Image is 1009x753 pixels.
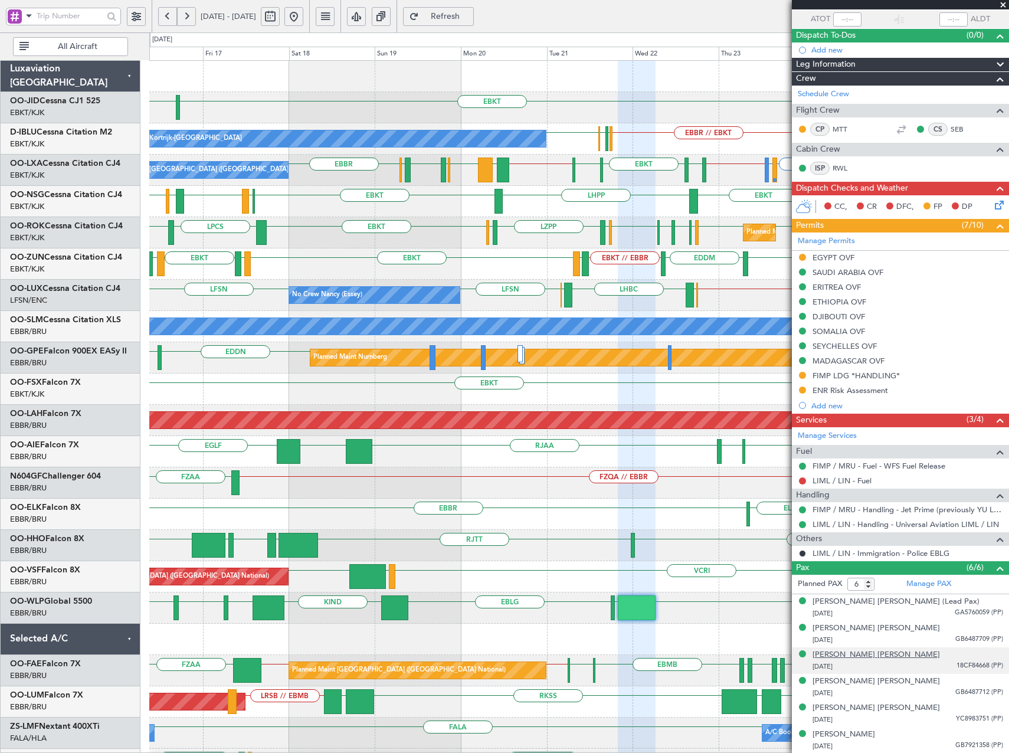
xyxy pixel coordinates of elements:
div: Tue 21 [547,47,633,61]
span: 18CF84668 (PP) [956,661,1003,671]
span: Handling [796,489,830,502]
span: OO-GPE [10,347,44,355]
a: D-IBLUCessna Citation M2 [10,128,112,136]
span: GB6487712 (PP) [955,687,1003,698]
a: LIML / LIN - Fuel [813,476,872,486]
span: OO-ZUN [10,253,44,261]
a: Manage PAX [906,578,951,590]
a: EBBR/BRU [10,358,47,368]
div: Sat 18 [289,47,375,61]
span: [DATE] [813,689,833,698]
div: Mon 20 [461,47,547,61]
span: Permits [796,219,824,233]
a: EBKT/KJK [10,389,44,400]
span: Cabin Crew [796,143,840,156]
span: All Aircraft [31,42,124,51]
span: FP [933,201,942,213]
span: CR [867,201,877,213]
div: CS [928,123,948,136]
a: OO-LAHFalcon 7X [10,410,81,418]
span: ALDT [971,14,990,25]
span: OO-LUX [10,284,42,293]
a: OO-FAEFalcon 7X [10,660,81,668]
span: OO-FAE [10,660,42,668]
label: Planned PAX [798,578,842,590]
div: No Crew Kortrijk-[GEOGRAPHIC_DATA] [120,130,242,148]
span: Flight Crew [796,104,840,117]
a: EBBR/BRU [10,483,47,493]
span: OO-LXA [10,159,42,168]
a: Manage Services [798,430,857,442]
a: OO-LUMFalcon 7X [10,691,83,699]
span: D-IBLU [10,128,37,136]
span: OO-AIE [10,441,40,449]
span: [DATE] [813,636,833,644]
div: No Crew Nancy (Essey) [292,286,362,304]
a: EBBR/BRU [10,420,47,431]
a: OO-ROKCessna Citation CJ4 [10,222,123,230]
a: EBKT/KJK [10,233,44,243]
span: OO-LUM [10,691,44,699]
a: OO-JIDCessna CJ1 525 [10,97,100,105]
div: SAUDI ARABIA OVF [813,267,883,277]
div: CP [810,123,830,136]
a: OO-AIEFalcon 7X [10,441,79,449]
div: Thu 23 [719,47,805,61]
div: EGYPT OVF [813,253,854,263]
span: N604GF [10,472,42,480]
span: GB6487709 (PP) [955,634,1003,644]
div: Thu 16 [117,47,203,61]
span: DFC, [896,201,914,213]
a: RWL [833,163,859,173]
div: [DATE] [152,35,172,45]
a: OO-SLMCessna Citation XLS [10,316,121,324]
span: OO-ELK [10,503,42,512]
span: [DATE] [813,662,833,671]
a: EBBR/BRU [10,514,47,525]
span: Fuel [796,445,812,459]
span: [DATE] [813,609,833,618]
a: FALA/HLA [10,733,47,744]
a: OO-ZUNCessna Citation CJ4 [10,253,122,261]
span: (3/4) [967,413,984,425]
a: OO-LUXCessna Citation CJ4 [10,284,120,293]
div: Planned Maint [GEOGRAPHIC_DATA] ([GEOGRAPHIC_DATA] National) [292,662,506,679]
div: Planned Maint Kortrijk-[GEOGRAPHIC_DATA] [746,224,884,241]
span: ATOT [811,14,830,25]
div: MADAGASCAR OVF [813,356,884,366]
a: OO-LXACessna Citation CJ4 [10,159,120,168]
div: ISP [810,162,830,175]
a: OO-VSFFalcon 8X [10,566,80,574]
input: Trip Number [37,7,103,25]
span: ZS-LMF [10,722,39,731]
span: YC8983751 (PP) [956,714,1003,724]
div: [PERSON_NAME] [PERSON_NAME] [813,676,940,687]
a: EBBR/BRU [10,577,47,587]
span: OO-NSG [10,191,44,199]
div: SEYCHELLES OVF [813,341,877,351]
input: --:-- [833,12,861,27]
a: EBKT/KJK [10,201,44,212]
span: DP [962,201,972,213]
span: OO-HHO [10,535,45,543]
div: FIMP LDG *HANDLING* [813,371,900,381]
a: OO-GPEFalcon 900EX EASy II [10,347,127,355]
span: Pax [796,561,809,575]
div: [PERSON_NAME] [813,729,875,741]
div: [PERSON_NAME] [PERSON_NAME] [813,702,940,714]
div: ETHIOPIA OVF [813,297,866,307]
a: SEB [951,124,977,135]
div: Add new [811,401,1003,411]
a: EBBR/BRU [10,670,47,681]
div: ENR Risk Assessment [813,385,888,395]
a: OO-NSGCessna Citation CJ4 [10,191,122,199]
span: GA5760059 (PP) [955,608,1003,618]
span: Dispatch Checks and Weather [796,182,908,195]
button: Refresh [403,7,474,26]
span: GB7921358 (PP) [955,741,1003,751]
a: EBBR/BRU [10,608,47,618]
div: Add new [811,45,1003,55]
span: Crew [796,72,816,86]
a: OO-ELKFalcon 8X [10,503,81,512]
span: [DATE] - [DATE] [201,11,256,22]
